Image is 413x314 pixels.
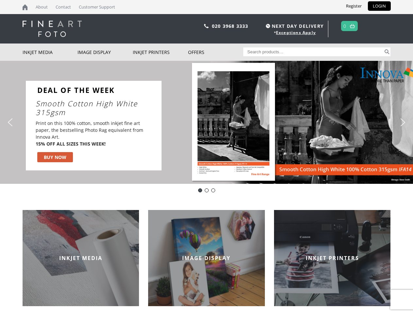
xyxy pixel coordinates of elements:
h2: IMAGE DISPLAY [148,254,265,262]
img: previous arrow [5,117,15,128]
img: time.svg [266,24,270,28]
a: Smooth Cotton High White 315gsm [36,99,158,116]
p: Print on this 100% cotton, smooth inkjet fine art paper, the bestselling Photo Rag equivalent fro... [36,120,144,147]
b: 15% OFF ALL SIZES THIS WEEK! [36,141,106,147]
div: Choose slide to display. [197,187,216,194]
a: Exceptions Apply [276,30,316,35]
h2: INKJET MEDIA [23,254,139,262]
a: LOGIN [368,1,391,11]
input: Search products… [243,47,383,56]
a: Inkjet Printers [133,44,188,61]
a: Register [341,1,367,11]
a: Inkjet Media [23,44,78,61]
a: Offers [188,44,243,61]
button: Search [383,47,391,56]
div: DEAL OF THE WEEKSmooth Cotton High White 315gsmPrint on this 100% cotton, smooth inkjet fine art ... [26,81,162,170]
div: Innova Smooth Cotton High White - IFA14 [198,188,202,192]
a: Image Display [77,44,133,61]
a: 020 3968 3333 [212,23,249,29]
div: pinch book [211,188,215,192]
div: BUY NOW [44,154,66,161]
img: next arrow [398,117,408,128]
img: phone.svg [204,24,209,28]
h2: INKJET PRINTERS [274,254,391,262]
a: DEAL OF THE WEEK [36,84,116,96]
span: NEXT DAY DELIVERY [264,22,324,30]
div: Innova-general [205,188,209,192]
img: logo-white.svg [23,21,82,37]
a: 0 [343,21,346,31]
a: BUY NOW [37,152,73,162]
img: basket.svg [350,24,355,28]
